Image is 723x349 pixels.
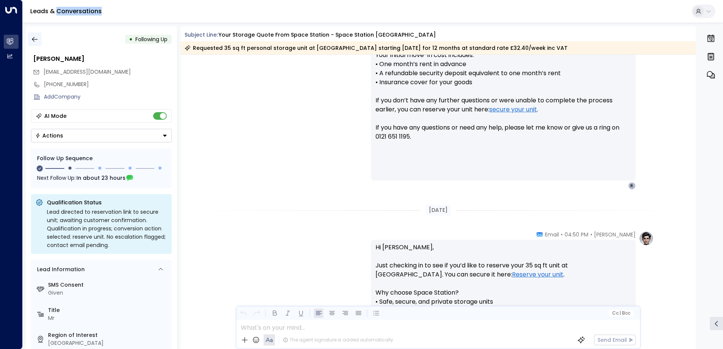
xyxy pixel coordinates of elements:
div: Given [48,289,169,297]
span: • [561,231,563,238]
div: The agent signature is added automatically [283,337,393,343]
span: 04:50 PM [565,231,588,238]
div: R [628,182,636,190]
img: profile-logo.png [639,231,654,246]
div: [DATE] [426,205,451,216]
div: Your storage quote from Space Station - Space Station [GEOGRAPHIC_DATA] [219,31,436,39]
div: [GEOGRAPHIC_DATA] [48,339,169,347]
span: Subject Line: [185,31,218,39]
span: | [619,310,621,316]
a: Reserve your unit [512,270,563,279]
span: rturvey@hotmail.com [43,68,131,76]
div: Follow Up Sequence [37,154,166,162]
div: Next Follow Up: [37,174,166,182]
span: In about 23 hours [76,174,126,182]
div: [PHONE_NUMBER] [44,80,172,88]
button: Undo [239,309,248,318]
div: Lead Information [34,266,85,273]
a: Leads & Conversations [30,7,102,15]
div: • [129,32,133,46]
button: Actions [31,129,172,142]
div: AddCompany [44,93,172,101]
div: Requested 35 sq ft personal storage unit at [GEOGRAPHIC_DATA] starting [DATE] for 12 months at st... [185,44,568,52]
button: Cc|Bcc [609,310,633,317]
div: Lead directed to reservation link to secure unit; awaiting customer confirmation. Qualification i... [47,208,167,249]
span: [EMAIL_ADDRESS][DOMAIN_NAME] [43,68,131,76]
div: Button group with a nested menu [31,129,172,142]
div: Actions [35,132,63,139]
span: • [590,231,592,238]
label: SMS Consent [48,281,169,289]
p: Qualification Status [47,199,167,206]
div: AI Mode [44,112,67,120]
div: Mr [48,314,169,322]
span: Cc Bcc [612,310,630,316]
div: [PERSON_NAME] [33,54,172,63]
span: Email [545,231,559,238]
span: Following Up [135,36,168,43]
label: Region of Interest [48,331,169,339]
button: Redo [252,309,261,318]
label: Title [48,306,169,314]
a: secure your unit [489,105,537,114]
span: [PERSON_NAME] [594,231,636,238]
